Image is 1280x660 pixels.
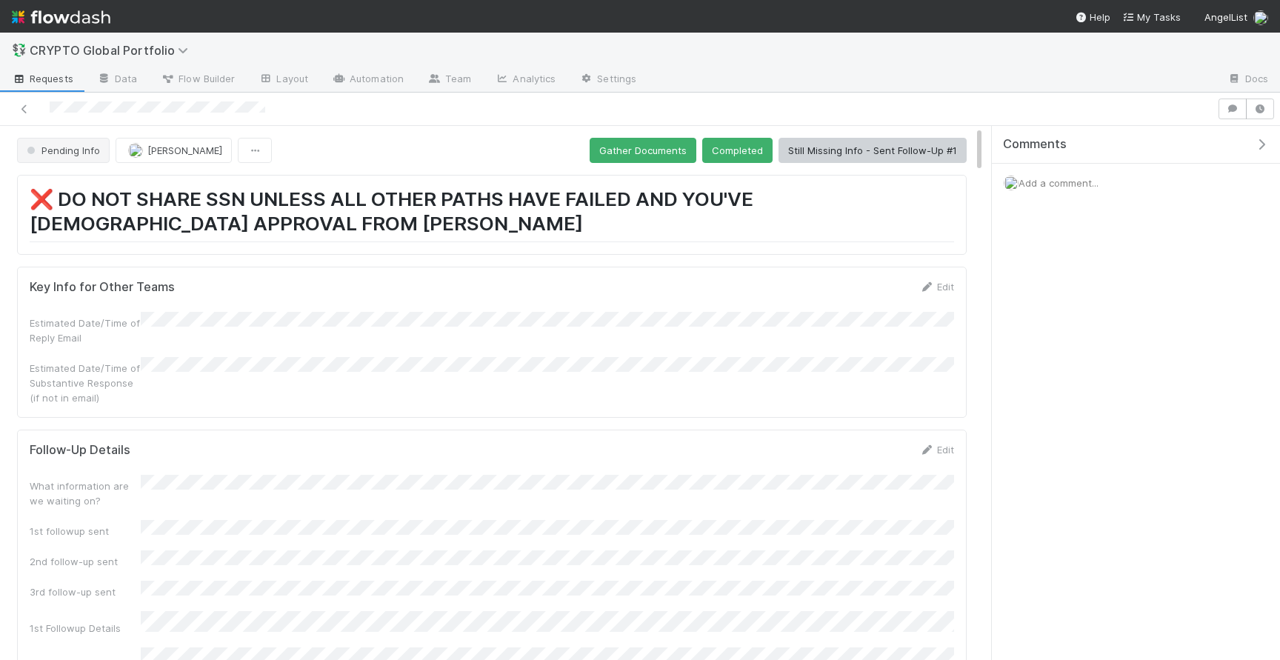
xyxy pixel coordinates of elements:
div: Estimated Date/Time of Substantive Response (if not in email) [30,361,141,405]
button: [PERSON_NAME] [116,138,232,163]
img: avatar_e0ab5a02-4425-4644-8eca-231d5bcccdf4.png [128,143,143,158]
button: Pending Info [17,138,110,163]
span: Requests [12,71,73,86]
div: 1st Followup Details [30,621,141,636]
div: 2nd follow-up sent [30,554,141,569]
span: Add a comment... [1019,177,1099,189]
a: Data [85,68,149,92]
div: What information are we waiting on? [30,479,141,508]
span: [PERSON_NAME] [147,144,222,156]
div: Help [1075,10,1110,24]
a: Edit [919,444,954,456]
span: My Tasks [1122,11,1181,23]
img: avatar_e0ab5a02-4425-4644-8eca-231d5bcccdf4.png [1004,176,1019,190]
a: Docs [1216,68,1280,92]
div: Estimated Date/Time of Reply Email [30,316,141,345]
span: 💱 [12,44,27,56]
h5: Key Info for Other Teams [30,280,175,295]
a: Edit [919,281,954,293]
span: Flow Builder [161,71,235,86]
a: Layout [247,68,320,92]
span: Pending Info [24,144,100,156]
a: Team [416,68,483,92]
a: My Tasks [1122,10,1181,24]
a: Flow Builder [149,68,247,92]
img: logo-inverted-e16ddd16eac7371096b0.svg [12,4,110,30]
a: Settings [567,68,648,92]
button: Completed [702,138,773,163]
button: Gather Documents [590,138,696,163]
button: Still Missing Info - Sent Follow-Up #1 [779,138,967,163]
span: Comments [1003,137,1067,152]
div: 3rd follow-up sent [30,584,141,599]
span: AngelList [1204,11,1247,23]
div: 1st followup sent [30,524,141,539]
h5: Follow-Up Details [30,443,130,458]
img: avatar_e0ab5a02-4425-4644-8eca-231d5bcccdf4.png [1253,10,1268,25]
a: Automation [320,68,416,92]
span: CRYPTO Global Portfolio [30,43,196,58]
h1: ❌ DO NOT SHARE SSN UNLESS ALL OTHER PATHS HAVE FAILED AND YOU'VE [DEMOGRAPHIC_DATA] APPROVAL FROM... [30,187,954,242]
a: Analytics [483,68,567,92]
